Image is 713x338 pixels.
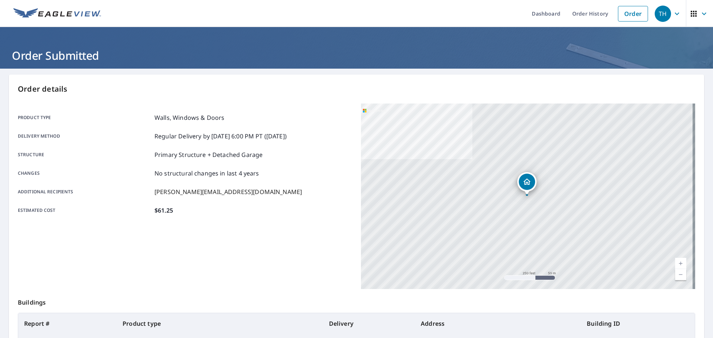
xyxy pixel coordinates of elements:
[154,169,259,178] p: No structural changes in last 4 years
[18,169,152,178] p: Changes
[18,150,152,159] p: Structure
[117,313,323,334] th: Product type
[655,6,671,22] div: TH
[415,313,581,334] th: Address
[618,6,648,22] a: Order
[18,289,695,313] p: Buildings
[154,187,302,196] p: [PERSON_NAME][EMAIL_ADDRESS][DOMAIN_NAME]
[18,187,152,196] p: Additional recipients
[18,206,152,215] p: Estimated cost
[18,113,152,122] p: Product type
[18,83,695,95] p: Order details
[675,258,686,269] a: Current Level 17, Zoom In
[675,269,686,280] a: Current Level 17, Zoom Out
[154,150,263,159] p: Primary Structure + Detached Garage
[154,206,173,215] p: $61.25
[13,8,101,19] img: EV Logo
[581,313,695,334] th: Building ID
[517,172,537,195] div: Dropped pin, building 1, Residential property, 15278 Country Field Ct Chesterfield, MO 63017
[154,132,287,141] p: Regular Delivery by [DATE] 6:00 PM PT ([DATE])
[18,132,152,141] p: Delivery method
[154,113,224,122] p: Walls, Windows & Doors
[323,313,415,334] th: Delivery
[9,48,704,63] h1: Order Submitted
[18,313,117,334] th: Report #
